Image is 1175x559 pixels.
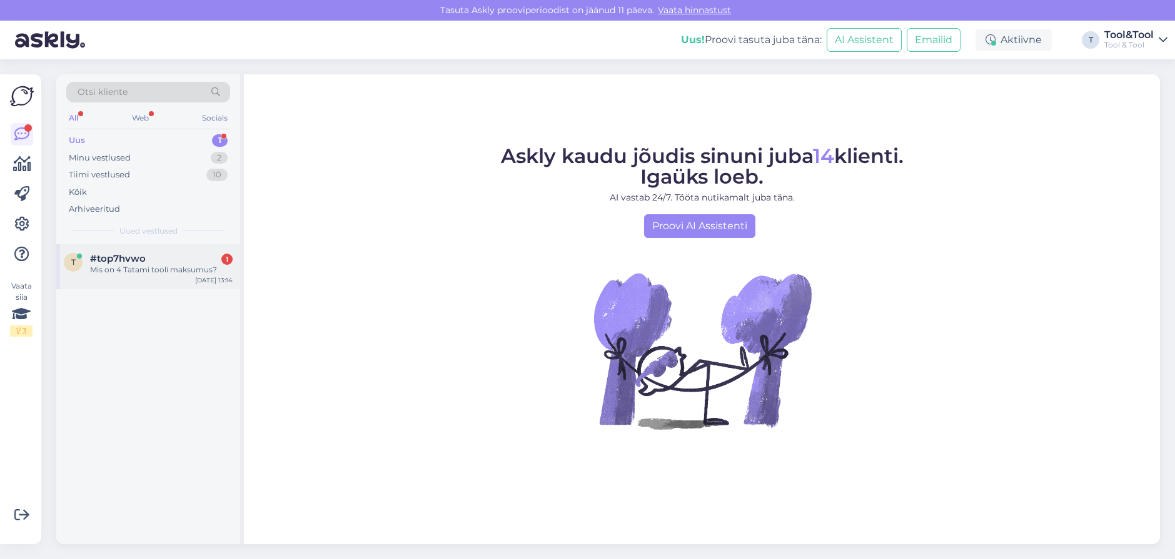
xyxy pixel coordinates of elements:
div: T [1082,31,1099,49]
span: Otsi kliente [78,86,128,99]
button: Emailid [907,28,961,52]
div: Web [129,110,151,126]
span: t [71,257,76,267]
div: Socials [199,110,230,126]
div: Kõik [69,186,87,199]
div: Mis on 4 Tatami tooli maksumus? [90,264,233,275]
div: 1 [221,254,233,265]
button: AI Assistent [827,28,902,52]
div: Proovi tasuta juba täna: [681,32,822,47]
p: AI vastab 24/7. Tööta nutikamalt juba täna. [501,191,904,204]
div: Tool & Tool [1104,40,1154,50]
img: Askly Logo [10,84,34,108]
div: Tiimi vestlused [69,169,130,181]
div: Aktiivne [976,29,1052,51]
div: Minu vestlused [69,152,131,164]
a: Vaata hinnastust [654,4,735,16]
div: All [66,110,81,126]
div: Vaata siia [10,280,33,337]
div: 10 [206,169,228,181]
span: #top7hvwo [90,253,146,264]
img: No Chat active [590,238,815,463]
div: 2 [211,152,228,164]
a: Tool&ToolTool & Tool [1104,30,1167,50]
div: Arhiveeritud [69,203,120,215]
span: 14 [813,144,834,168]
a: Proovi AI Assistenti [644,214,755,238]
b: Uus! [681,34,705,46]
div: Tool&Tool [1104,30,1154,40]
div: 1 [212,134,228,147]
span: Uued vestlused [119,225,178,237]
span: Askly kaudu jõudis sinuni juba klienti. Igaüks loeb. [501,144,904,189]
div: [DATE] 13:14 [195,275,233,285]
div: 1 / 3 [10,325,33,337]
div: Uus [69,134,85,147]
